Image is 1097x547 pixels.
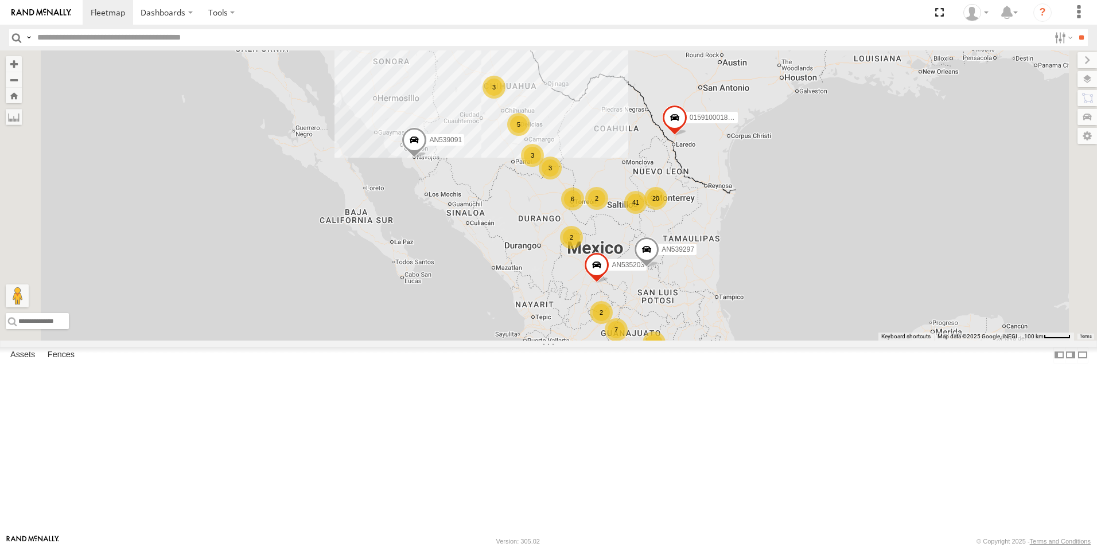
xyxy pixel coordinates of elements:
label: Hide Summary Table [1077,347,1088,364]
div: © Copyright 2025 - [977,538,1091,545]
span: 015910001811580 [690,114,747,122]
div: 3 [521,144,544,167]
span: AN539091 [429,136,462,144]
div: 5 [643,331,666,354]
button: Zoom in [6,56,22,72]
div: 20 [644,187,667,210]
label: Map Settings [1077,128,1097,144]
span: AN535203 [612,261,644,269]
button: Map Scale: 100 km per 43 pixels [1021,333,1074,341]
div: 41 [624,191,647,214]
div: 2 [590,301,613,324]
span: 100 km [1024,333,1044,339]
label: Search Filter Options [1050,29,1075,46]
a: Visit our Website [6,536,59,547]
div: 5 [507,113,530,136]
label: Dock Summary Table to the Left [1053,347,1065,364]
div: 2 [585,187,608,210]
div: 3 [539,157,562,179]
div: Version: 305.02 [496,538,540,545]
label: Measure [6,109,22,125]
button: Zoom out [6,72,22,88]
label: Assets [5,347,41,363]
img: rand-logo.svg [11,9,71,17]
i: ? [1033,3,1052,22]
label: Dock Summary Table to the Right [1065,347,1076,364]
div: 7 [605,318,628,341]
span: AN539297 [662,246,694,254]
button: Keyboard shortcuts [881,333,931,341]
a: Terms and Conditions [1030,538,1091,545]
label: Search Query [24,29,33,46]
div: 6 [561,187,584,210]
button: Drag Pegman onto the map to open Street View [6,284,29,307]
label: Fences [42,347,80,363]
a: Terms [1080,334,1092,339]
button: Zoom Home [6,88,22,103]
div: 3 [483,76,505,99]
span: Map data ©2025 Google, INEGI [937,333,1017,339]
div: Alonso Dominguez [959,4,993,21]
div: 2 [560,226,583,249]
